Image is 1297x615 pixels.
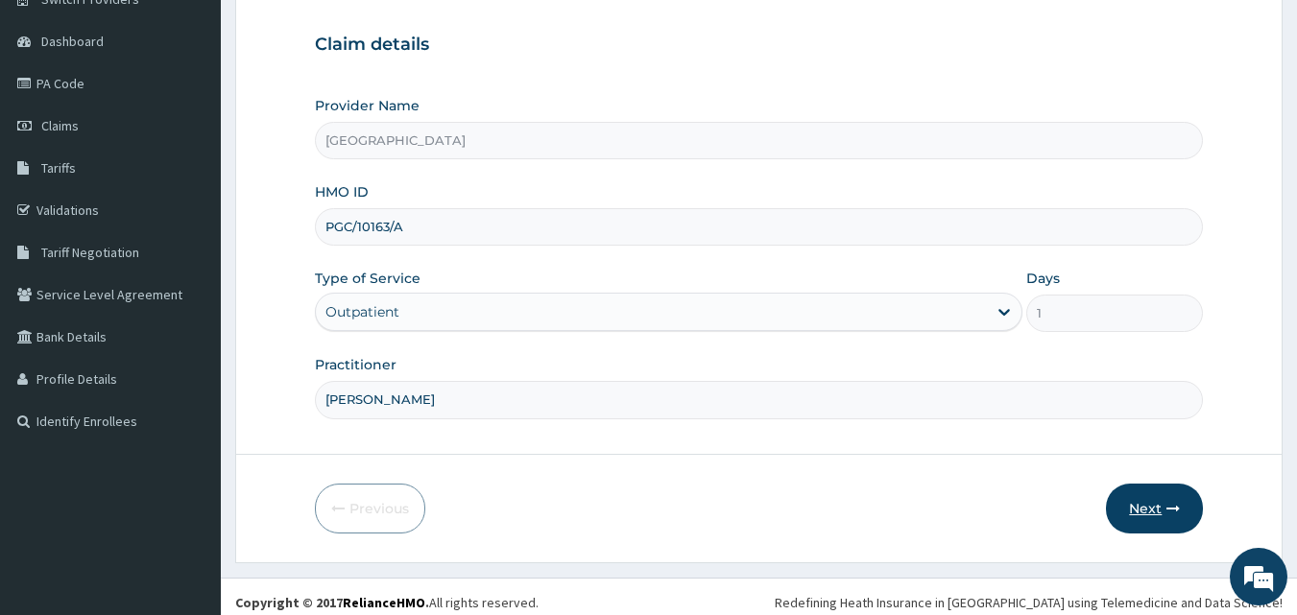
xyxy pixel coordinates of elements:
[325,302,399,321] div: Outpatient
[41,244,139,261] span: Tariff Negotiation
[41,159,76,177] span: Tariffs
[315,355,396,374] label: Practitioner
[775,593,1283,612] div: Redefining Heath Insurance in [GEOGRAPHIC_DATA] using Telemedicine and Data Science!
[235,594,429,611] strong: Copyright © 2017 .
[315,208,1204,246] input: Enter HMO ID
[1106,484,1203,533] button: Next
[315,10,361,56] div: Minimize live chat window
[315,484,425,533] button: Previous
[315,269,420,288] label: Type of Service
[36,96,78,144] img: d_794563401_company_1708531726252_794563401
[315,381,1204,418] input: Enter Name
[41,33,104,50] span: Dashboard
[315,182,369,201] label: HMO ID
[343,594,425,611] a: RelianceHMO
[100,107,323,132] div: Chat with us now
[41,117,79,134] span: Claims
[111,185,265,379] span: We're online!
[1026,269,1060,288] label: Days
[315,96,420,115] label: Provider Name
[10,411,366,478] textarea: Type your message and hit 'Enter'
[315,35,1204,56] h3: Claim details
